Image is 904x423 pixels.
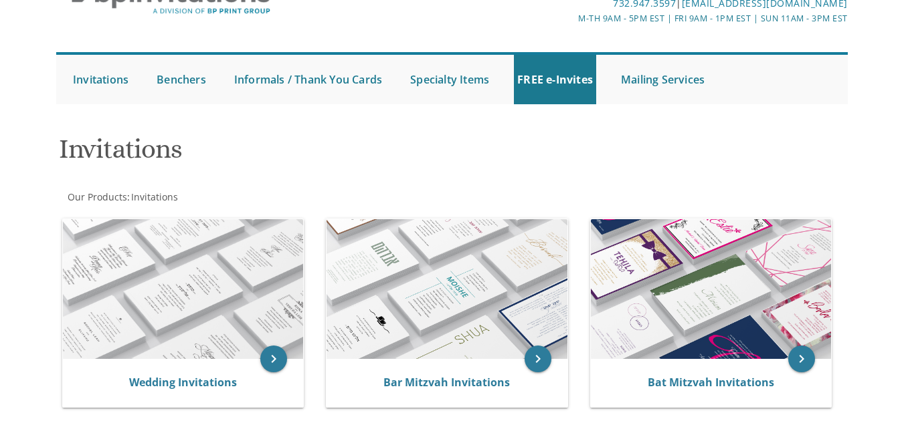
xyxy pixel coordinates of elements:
a: Invitations [70,55,132,104]
img: Bar Mitzvah Invitations [327,219,567,360]
h1: Invitations [59,134,577,174]
a: Benchers [153,55,209,104]
span: Invitations [131,190,178,203]
a: Wedding Invitations [129,375,237,390]
a: Invitations [130,190,178,203]
a: keyboard_arrow_right [788,345,815,372]
img: Wedding Invitations [63,219,303,360]
a: Mailing Services [618,55,708,104]
a: FREE e-Invites [514,55,596,104]
a: keyboard_arrow_right [260,345,287,372]
a: Specialty Items [407,55,492,104]
a: Informals / Thank You Cards [231,55,385,104]
a: keyboard_arrow_right [525,345,551,372]
img: Bat Mitzvah Invitations [591,219,831,360]
a: Our Products [66,190,127,203]
a: Bar Mitzvah Invitations [383,375,510,390]
div: M-Th 9am - 5pm EST | Fri 9am - 1pm EST | Sun 11am - 3pm EST [321,11,848,25]
div: : [56,190,452,204]
a: Bat Mitzvah Invitations [648,375,774,390]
